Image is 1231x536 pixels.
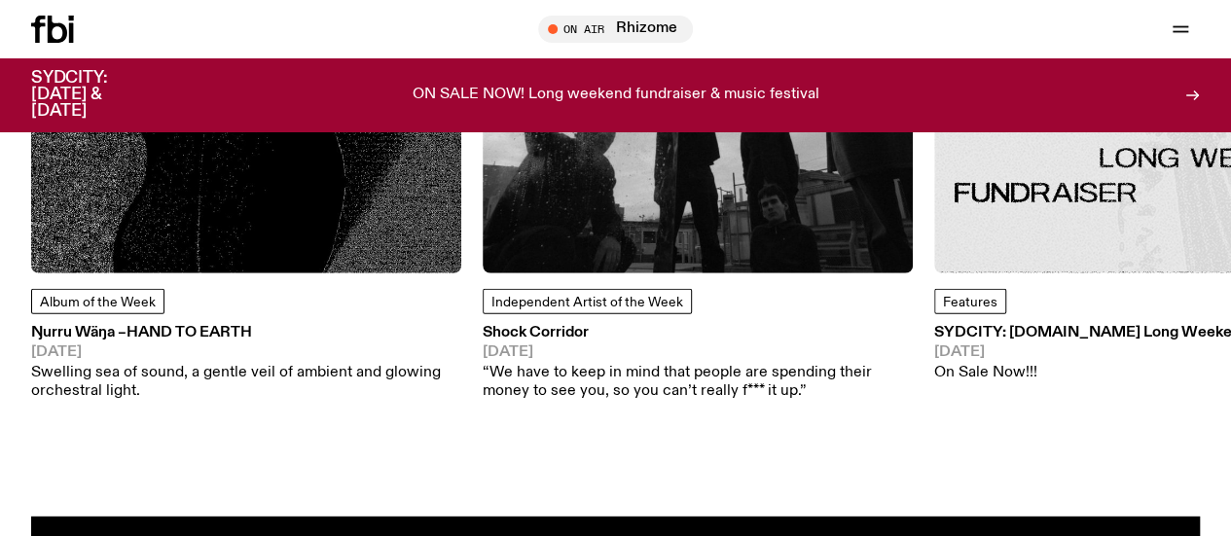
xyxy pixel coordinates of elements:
span: Hand To Earth [127,325,252,340]
button: On AirRhizome [538,16,693,43]
a: Album of the Week [31,289,164,314]
span: [DATE] [483,345,913,360]
p: Swelling sea of sound, a gentle veil of ambient and glowing orchestral light. [31,364,461,401]
h3: SYDCITY: [DATE] & [DATE] [31,70,156,120]
h3: Shock Corridor [483,326,913,340]
p: “We have to keep in mind that people are spending their money to see you, so you can’t really f**... [483,364,913,401]
span: [DATE] [31,345,461,360]
a: Ŋurru Wäŋa –Hand To Earth[DATE]Swelling sea of sound, a gentle veil of ambient and glowing orches... [31,326,461,401]
p: ON SALE NOW! Long weekend fundraiser & music festival [413,87,819,104]
h3: Ŋurru Wäŋa – [31,326,461,340]
span: Features [943,296,997,309]
span: Independent Artist of the Week [491,296,683,309]
a: Features [934,289,1006,314]
a: Shock Corridor[DATE]“We have to keep in mind that people are spending their money to see you, so ... [483,326,913,401]
a: Independent Artist of the Week [483,289,692,314]
span: Album of the Week [40,296,156,309]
